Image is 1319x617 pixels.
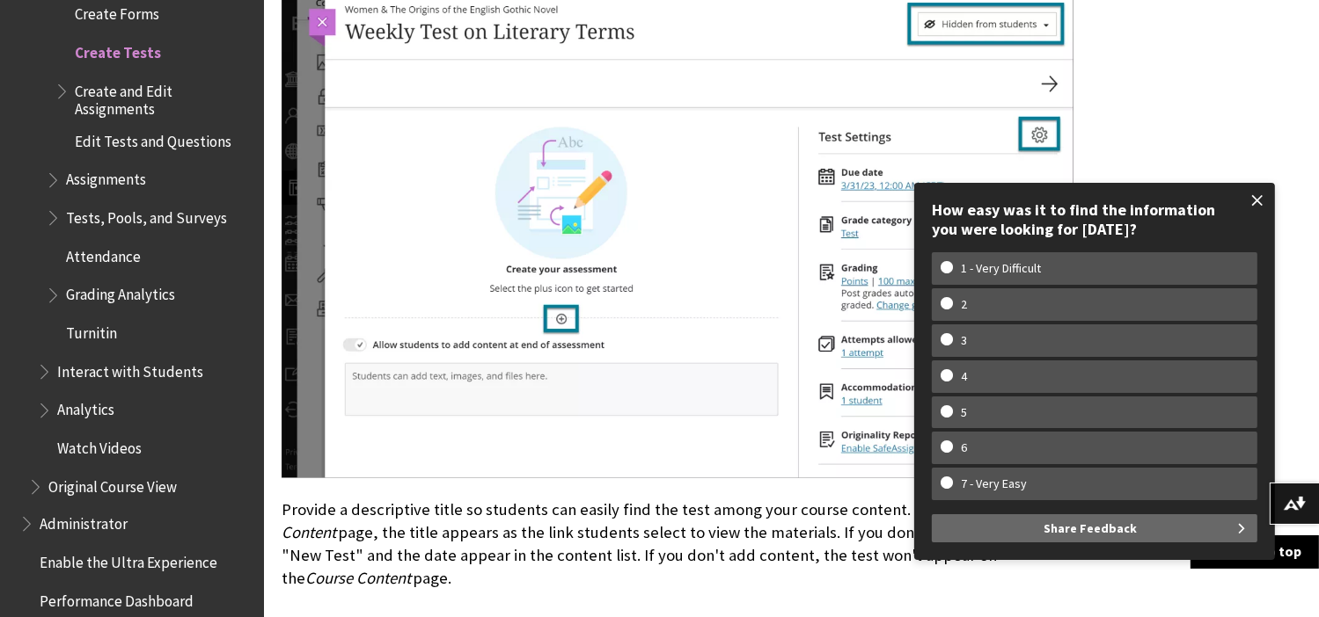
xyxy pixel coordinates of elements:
span: Turnitin [66,318,117,342]
w-span: 5 [941,405,987,420]
w-span: 7 - Very Easy [941,476,1047,491]
span: Tests, Pools, and Surveys [66,203,227,227]
w-span: 4 [941,369,987,384]
w-span: 3 [941,333,987,348]
span: Analytics [57,396,114,419]
span: Administrator [40,510,128,534]
span: Share Feedback [1044,514,1137,542]
span: Original Course View [48,472,177,496]
button: Share Feedback [932,514,1257,542]
span: Assignments [66,165,146,189]
span: Grading Analytics [66,280,175,304]
span: Course Content [305,568,411,588]
span: Interact with Students [57,357,203,381]
span: Watch Videos [57,433,142,457]
div: How easy was it to find the information you were looking for [DATE]? [932,200,1257,238]
w-span: 2 [941,297,987,312]
w-span: 1 - Very Difficult [941,261,1061,276]
span: Enable the Ultra Experience [40,548,217,572]
span: Create and Edit Assignments [75,76,252,118]
p: Provide a descriptive title so students can easily find the test among your course content. On th... [282,498,1041,591]
span: Attendance [66,242,141,265]
span: Performance Dashboard [40,587,194,611]
w-span: 6 [941,440,987,455]
span: Create Tests [75,38,161,62]
span: Edit Tests and Questions [75,127,231,150]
